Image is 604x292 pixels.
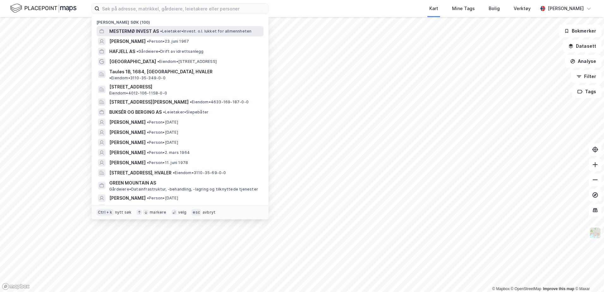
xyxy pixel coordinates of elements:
span: Eiendom • 3110-35-349-0-0 [109,76,166,81]
span: Tauløs 1B, 1684, [GEOGRAPHIC_DATA], HVALER [109,68,213,76]
a: Improve this map [543,287,574,291]
span: Leietaker • Slepebåter [163,110,208,115]
a: Mapbox [492,287,510,291]
span: Person • [DATE] [147,130,178,135]
span: Person • [DATE] [147,120,178,125]
span: BUKSÉR OG BERGING AS [109,108,162,116]
span: • [147,150,149,155]
span: Person • 23. juni 1967 [147,39,189,44]
button: Analyse [565,55,601,68]
span: Person • 11. juni 1978 [147,160,188,165]
span: • [157,59,159,64]
span: • [147,39,149,44]
span: Person • [DATE] [147,196,178,201]
span: [PERSON_NAME] [109,129,146,136]
span: Eiendom • 3110-35-69-0-0 [173,170,226,175]
span: GREEN MOUNTAIN AS [109,179,261,187]
span: • [147,120,149,125]
div: Verktøy [514,5,531,12]
span: • [160,29,162,33]
span: [GEOGRAPHIC_DATA] [109,58,156,65]
div: [PERSON_NAME] [548,5,584,12]
a: OpenStreetMap [511,287,541,291]
span: [PERSON_NAME] [109,159,146,167]
span: [PERSON_NAME] [109,119,146,126]
span: • [163,110,165,114]
span: • [147,196,149,200]
span: Eiendom • [STREET_ADDRESS] [157,59,217,64]
span: ÅSTORP EIENDOM AS [109,204,156,212]
span: • [136,49,138,54]
button: Bokmerker [559,25,601,37]
span: • [190,100,192,104]
div: nytt søk [115,210,132,215]
span: [STREET_ADDRESS], HVALER [109,169,172,177]
span: [PERSON_NAME] [109,149,146,156]
input: Søk på adresse, matrikkel, gårdeiere, leietakere eller personer [100,4,268,13]
div: avbryt [202,210,215,215]
span: • [173,170,175,175]
div: Ctrl + k [97,209,114,216]
button: Filter [571,70,601,83]
span: Person • [DATE] [147,140,178,145]
span: Gårdeiere • Datainfrastruktur, -behandling, -lagring og tilknyttede tjenester [109,187,258,192]
span: [STREET_ADDRESS] [109,83,261,91]
div: Kart [429,5,438,12]
button: Tags [572,85,601,98]
div: markere [150,210,166,215]
span: Gårdeiere • Drift av idrettsanlegg [136,49,204,54]
div: esc [191,209,201,216]
span: Person • 2. mars 1964 [147,150,190,155]
div: Bolig [489,5,500,12]
span: Eiendom • 4012-106-1158-0-0 [109,91,167,96]
div: Mine Tags [452,5,475,12]
button: Datasett [563,40,601,52]
iframe: Chat Widget [572,262,604,292]
span: MESTERMØ INVEST AS [109,27,159,35]
img: logo.f888ab2527a4732fd821a326f86c7f29.svg [10,3,76,14]
span: HAFJELL AS [109,48,135,55]
img: Z [589,227,601,239]
div: [PERSON_NAME] søk (100) [92,15,269,26]
span: [STREET_ADDRESS][PERSON_NAME] [109,98,189,106]
span: • [109,76,111,80]
span: [PERSON_NAME] [109,38,146,45]
span: [PERSON_NAME] [109,139,146,146]
span: • [147,140,149,145]
a: Mapbox homepage [2,283,30,290]
span: Eiendom • 4633-169-187-0-0 [190,100,249,105]
div: velg [178,210,187,215]
span: Leietaker • Invest. o.l. lukket for allmennheten [160,29,251,34]
span: [PERSON_NAME] [109,194,146,202]
span: • [147,130,149,135]
span: • [147,160,149,165]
